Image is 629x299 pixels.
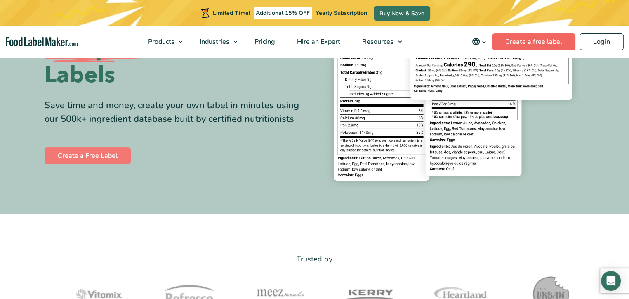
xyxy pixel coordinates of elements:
a: Industries [189,26,242,57]
span: Additional 15% OFF [254,7,312,19]
span: Pricing [252,37,276,46]
span: Hire an Expert [294,37,341,46]
span: Industries [197,37,230,46]
a: Hire an Expert [286,26,349,57]
a: Resources [351,26,406,57]
span: Compliant [45,34,158,62]
span: Resources [360,37,394,46]
div: Save time and money, create your own label in minutes using our 500k+ ingredient database built b... [45,99,309,126]
a: Login [580,33,624,50]
a: Create a free label [492,33,575,50]
a: Create a Free Label [45,147,131,164]
span: Yearly Subscription [316,9,367,17]
span: Limited Time! [213,9,250,17]
a: Buy Now & Save [374,6,430,21]
a: Pricing [244,26,284,57]
div: Open Intercom Messenger [601,271,621,291]
p: Trusted by [45,253,585,265]
a: Products [137,26,187,57]
span: Products [146,37,175,46]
